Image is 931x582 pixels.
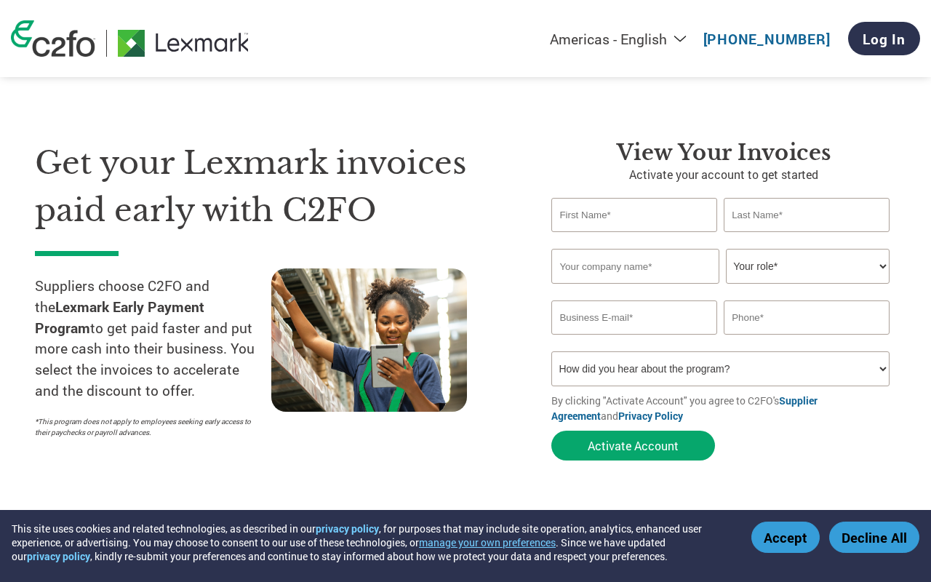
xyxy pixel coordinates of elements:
p: *This program does not apply to employees seeking early access to their paychecks or payroll adva... [35,416,257,438]
button: Activate Account [551,431,715,461]
p: Activate your account to get started [551,166,896,183]
div: Invalid last name or last name is too long [724,234,889,243]
img: Lexmark [118,30,248,57]
div: Invalid company name or company name is too long [551,285,889,295]
img: c2fo logo [11,20,95,57]
a: Log In [848,22,920,55]
input: Phone* [724,300,889,335]
div: This site uses cookies and related technologies, as described in our , for purposes that may incl... [12,522,730,563]
input: Your company name* [551,249,719,284]
a: privacy policy [316,522,379,535]
a: privacy policy [27,549,90,563]
p: Suppliers choose C2FO and the to get paid faster and put more cash into their business. You selec... [35,276,271,402]
div: Inavlid Email Address [551,336,716,346]
select: Title/Role [726,249,889,284]
input: First Name* [551,198,716,232]
h3: View Your Invoices [551,140,896,166]
div: Inavlid Phone Number [724,336,889,346]
a: Supplier Agreement [551,394,818,423]
div: Invalid first name or first name is too long [551,234,716,243]
img: supply chain worker [271,268,467,412]
button: Decline All [829,522,919,553]
p: By clicking "Activate Account" you agree to C2FO's and [551,393,896,423]
button: Accept [751,522,820,553]
h1: Get your Lexmark invoices paid early with C2FO [35,140,508,234]
a: Privacy Policy [618,409,683,423]
input: Last Name* [724,198,889,232]
strong: Lexmark Early Payment Program [35,298,204,337]
input: Invalid Email format [551,300,716,335]
button: manage your own preferences [419,535,556,549]
a: [PHONE_NUMBER] [703,30,831,48]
